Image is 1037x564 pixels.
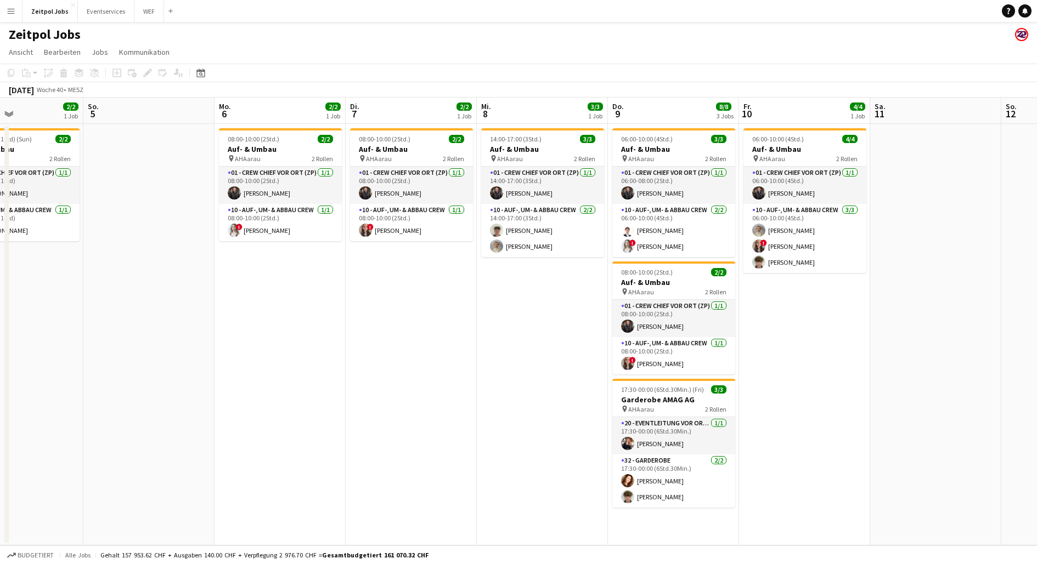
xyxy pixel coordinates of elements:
[65,551,91,559] span: Alle Jobs
[18,551,54,559] span: Budgetiert
[322,551,429,559] span: Gesamtbudgetiert 161 070.32 CHF
[134,1,164,22] button: WEF
[119,47,170,57] span: Kommunikation
[9,47,33,57] span: Ansicht
[5,549,55,561] button: Budgetiert
[40,45,85,59] a: Bearbeiten
[87,45,112,59] a: Jobs
[36,86,64,94] span: Woche 40
[22,1,78,22] button: Zeitpol Jobs
[78,1,134,22] button: Eventservices
[68,86,83,94] div: MESZ
[9,26,81,43] h1: Zeitpol Jobs
[115,45,174,59] a: Kommunikation
[100,551,429,559] div: Gehalt 157 953.62 CHF + Ausgaben 140.00 CHF + Verpflegung 2 976.70 CHF =
[44,47,81,57] span: Bearbeiten
[4,45,37,59] a: Ansicht
[1015,28,1028,41] app-user-avatar: Team Zeitpol
[92,47,108,57] span: Jobs
[9,84,34,95] div: [DATE]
